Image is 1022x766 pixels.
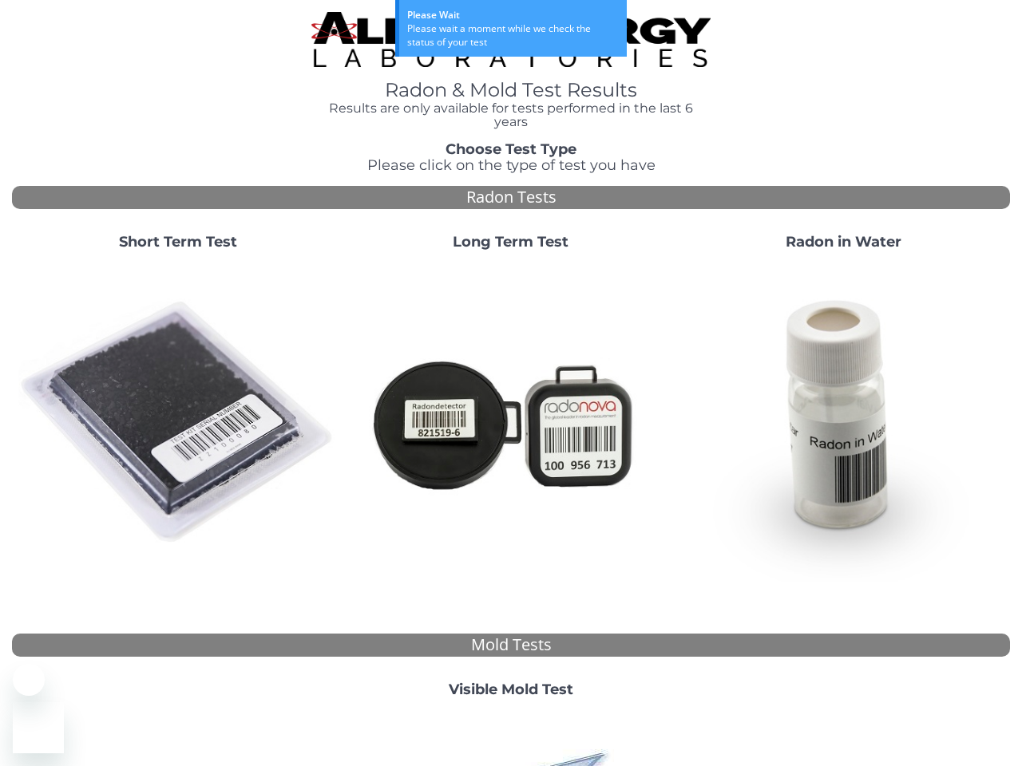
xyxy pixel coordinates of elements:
span: Please click on the type of test you have [367,156,656,174]
div: Radon Tests [12,186,1010,209]
div: Please wait a moment while we check the status of your test [407,22,619,49]
strong: Short Term Test [119,233,237,251]
iframe: Button to launch messaging window [13,702,64,753]
div: Mold Tests [12,634,1010,657]
img: ShortTerm.jpg [18,263,339,583]
img: TightCrop.jpg [311,12,711,67]
strong: Visible Mold Test [449,681,573,698]
strong: Choose Test Type [446,140,576,158]
strong: Long Term Test [453,233,568,251]
img: RadoninWater.jpg [683,263,1004,583]
strong: Radon in Water [786,233,901,251]
iframe: Close message [13,664,45,696]
div: Please Wait [407,8,619,22]
h1: Radon & Mold Test Results [311,80,711,101]
h4: Results are only available for tests performed in the last 6 years [311,101,711,129]
img: Radtrak2vsRadtrak3.jpg [351,263,671,583]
